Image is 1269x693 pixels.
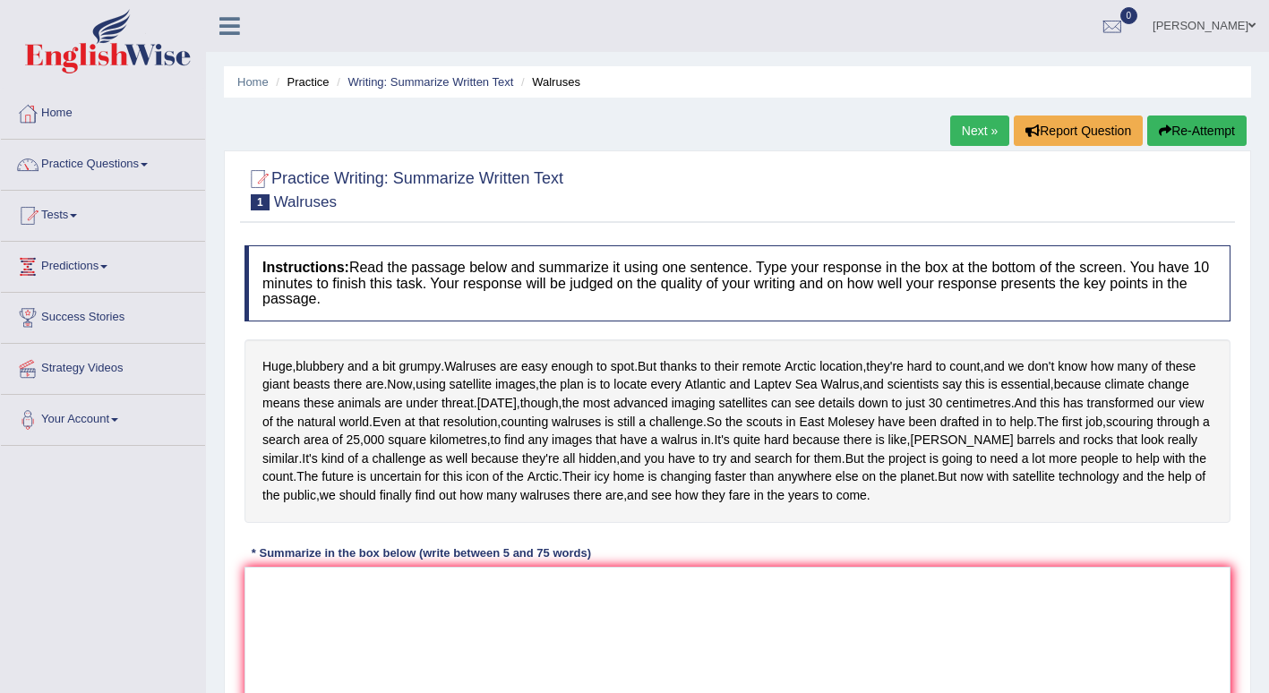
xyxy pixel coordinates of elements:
span: Click to see word definition [750,467,774,486]
span: Click to see word definition [699,449,709,468]
span: Click to see word definition [1117,431,1137,449]
span: Click to see word definition [660,357,697,376]
span: Click to see word definition [418,413,439,432]
span: Click to see word definition [405,413,416,432]
a: Home [237,75,269,89]
span: Click to see word definition [960,467,983,486]
span: Click to see word definition [562,467,591,486]
span: Click to see word definition [887,375,939,394]
span: Click to see word definition [911,431,1014,449]
span: Click to see word definition [262,394,300,413]
span: Click to see word definition [862,467,876,486]
span: Click to see word definition [785,357,816,376]
b: Instructions: [262,260,349,275]
span: Click to see word definition [442,394,474,413]
span: Click to see word definition [364,431,384,449]
span: Click to see word definition [322,467,354,486]
span: Click to see word definition [1091,357,1114,376]
span: Click to see word definition [713,449,727,468]
span: Click to see word definition [596,431,616,449]
span: Click to see word definition [471,449,519,468]
span: Click to see word definition [719,394,767,413]
span: Click to see word definition [1188,449,1205,468]
span: Click to see word definition [651,431,658,449]
span: Click to see word definition [262,375,289,394]
span: Click to see word definition [1148,375,1189,394]
span: Click to see word definition [297,413,336,432]
span: Click to see word definition [1008,357,1025,376]
span: Click to see word definition [700,357,711,376]
span: Click to see word definition [587,375,596,394]
span: Click to see word definition [729,486,750,505]
span: Click to see word definition [965,375,985,394]
span: Click to see word definition [446,449,467,468]
span: Click to see word definition [836,467,859,486]
span: Click to see word definition [707,413,722,432]
span: Click to see word definition [767,486,785,505]
span: Click to see word definition [486,486,517,505]
span: Click to see word definition [560,375,583,394]
span: Click to see word definition [996,413,1007,432]
span: Click to see word definition [990,449,1018,468]
span: Click to see word definition [277,413,294,432]
span: Click to see word definition [604,413,613,432]
span: Click to see word definition [907,357,932,376]
span: Click to see word definition [1085,413,1102,432]
span: Click to see word definition [1157,394,1175,413]
span: Click to see word definition [668,449,695,468]
a: Home [1,89,205,133]
span: Click to see word definition [827,413,874,432]
span: Click to see word definition [795,449,810,468]
span: Click to see word definition [1147,467,1164,486]
span: Click to see word definition [876,431,885,449]
span: Click to see word definition [820,375,859,394]
span: Click to see word definition [596,357,607,376]
span: Click to see word definition [1203,413,1210,432]
span: Click to see word definition [1062,413,1083,432]
span: Click to see word definition [365,375,383,394]
span: Click to see word definition [443,467,463,486]
a: Success Stories [1,293,205,338]
span: Click to see word definition [845,449,864,468]
span: Click to see word definition [729,375,750,394]
span: Click to see word definition [552,413,601,432]
span: Click to see word definition [715,357,739,376]
span: 0 [1120,7,1138,24]
a: Next » [950,115,1009,146]
span: Click to see word definition [562,394,579,413]
span: Click to see word definition [1152,357,1162,376]
span: Click to see word definition [620,431,647,449]
span: 1 [251,194,270,210]
span: Click to see word definition [742,357,782,376]
span: Click to see word definition [296,467,318,486]
span: Click to see word definition [819,357,862,376]
span: Click to see word definition [387,375,412,394]
span: Click to see word definition [1081,449,1119,468]
span: Click to see word definition [262,467,293,486]
span: Click to see word definition [1117,357,1147,376]
span: Click to see word definition [660,467,711,486]
h4: Read the passage below and summarize it using one sentence. Type your response in the box at the ... [244,245,1230,321]
span: Click to see word definition [1058,357,1087,376]
span: Click to see word definition [501,413,548,432]
span: Click to see word definition [346,431,360,449]
span: Click to see word definition [551,357,593,376]
span: Click to see word definition [771,394,792,413]
span: Click to see word definition [320,486,336,505]
span: Click to see word definition [795,375,818,394]
span: Click to see word definition [613,467,645,486]
span: Click to see word definition [892,394,903,413]
span: Click to see word definition [900,467,934,486]
span: Click to see word definition [424,467,439,486]
span: Click to see word definition [380,486,412,505]
span: Click to see word definition [332,431,343,449]
span: Click to see word definition [620,449,640,468]
span: Click to see word definition [725,413,742,432]
span: Click to see word definition [982,413,992,432]
span: Click to see word definition [868,449,885,468]
a: Strategy Videos [1,344,205,389]
span: Click to see word definition [858,394,887,413]
span: Click to see word definition [600,375,611,394]
span: Click to see word definition [836,486,867,505]
span: Click to see word definition [357,467,366,486]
